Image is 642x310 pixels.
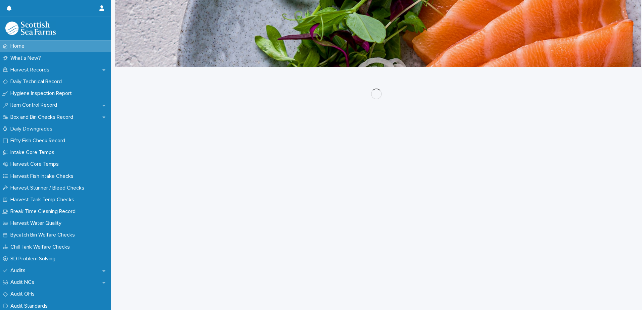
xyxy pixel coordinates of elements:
[8,102,62,108] p: Item Control Record
[8,138,71,144] p: Fifty Fish Check Record
[8,161,64,167] p: Harvest Core Temps
[8,126,58,132] p: Daily Downgrades
[8,244,75,250] p: Chill Tank Welfare Checks
[8,43,30,49] p: Home
[8,279,40,286] p: Audit NCs
[8,303,53,309] p: Audit Standards
[8,55,46,61] p: What's New?
[8,90,77,97] p: Hygiene Inspection Report
[8,67,55,73] p: Harvest Records
[8,149,60,156] p: Intake Core Temps
[8,197,80,203] p: Harvest Tank Temp Checks
[8,256,61,262] p: 8D Problem Solving
[8,232,80,238] p: Bycatch Bin Welfare Checks
[8,185,90,191] p: Harvest Stunner / Bleed Checks
[8,220,67,226] p: Harvest Water Quality
[8,267,31,274] p: Audits
[8,114,79,120] p: Box and Bin Checks Record
[8,208,81,215] p: Break Time Cleaning Record
[5,21,56,35] img: mMrefqRFQpe26GRNOUkG
[8,173,79,179] p: Harvest Fish Intake Checks
[8,79,67,85] p: Daily Technical Record
[8,291,40,297] p: Audit OFIs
